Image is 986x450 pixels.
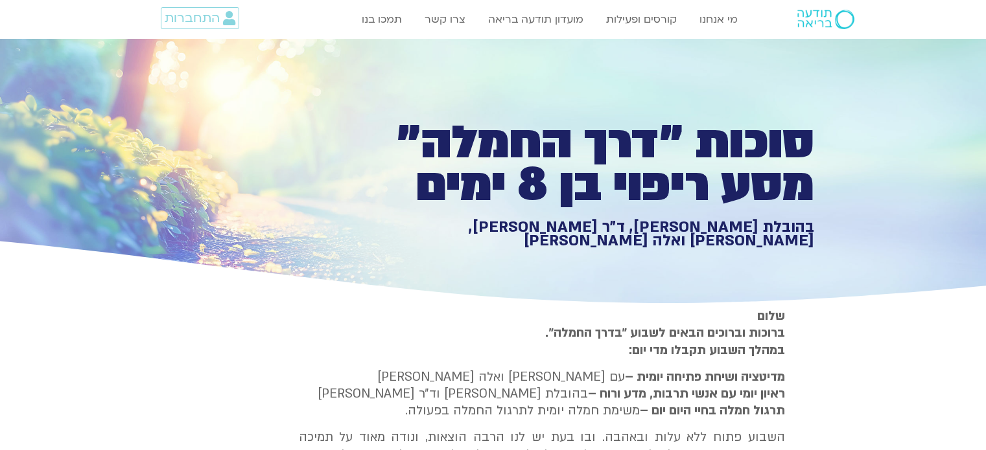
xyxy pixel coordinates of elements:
a: מועדון תודעה בריאה [482,7,590,32]
p: עם [PERSON_NAME] ואלה [PERSON_NAME] בהובלת [PERSON_NAME] וד״ר [PERSON_NAME] משימת חמלה יומית לתרג... [299,368,785,420]
a: מי אנחנו [693,7,744,32]
h1: סוכות ״דרך החמלה״ מסע ריפוי בן 8 ימים [365,122,814,207]
a: תמכו בנו [355,7,408,32]
strong: מדיטציה ושיחת פתיחה יומית – [625,368,785,385]
img: תודעה בריאה [797,10,854,29]
a: קורסים ופעילות [600,7,683,32]
a: התחברות [161,7,239,29]
span: התחברות [165,11,220,25]
strong: שלום [757,308,785,324]
strong: ברוכות וברוכים הבאים לשבוע ״בדרך החמלה״. במהלך השבוע תקבלו מדי יום: [545,324,785,358]
h1: בהובלת [PERSON_NAME], ד״ר [PERSON_NAME], [PERSON_NAME] ואלה [PERSON_NAME] [365,220,814,248]
b: תרגול חמלה בחיי היום יום – [640,402,785,419]
a: צרו קשר [418,7,472,32]
b: ראיון יומי עם אנשי תרבות, מדע ורוח – [588,385,785,402]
